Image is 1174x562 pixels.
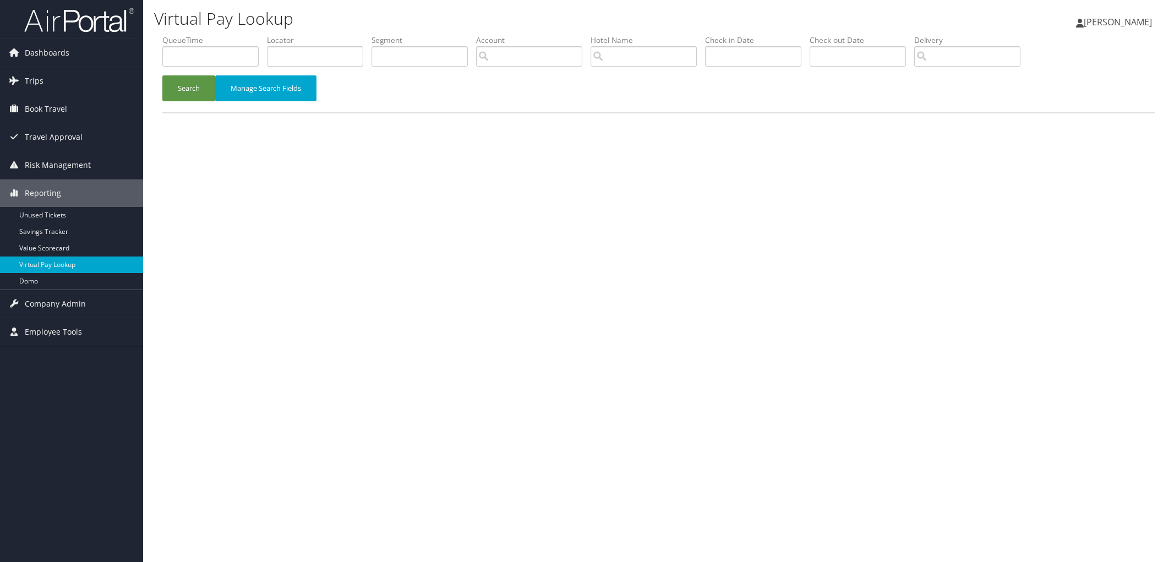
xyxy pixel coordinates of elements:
[810,35,914,46] label: Check-out Date
[215,75,316,101] button: Manage Search Fields
[24,7,134,33] img: airportal-logo.png
[25,95,67,123] span: Book Travel
[914,35,1029,46] label: Delivery
[25,39,69,67] span: Dashboards
[1084,16,1152,28] span: [PERSON_NAME]
[372,35,476,46] label: Segment
[25,318,82,346] span: Employee Tools
[267,35,372,46] label: Locator
[25,151,91,179] span: Risk Management
[25,123,83,151] span: Travel Approval
[25,67,43,95] span: Trips
[25,179,61,207] span: Reporting
[1076,6,1163,39] a: [PERSON_NAME]
[154,7,827,30] h1: Virtual Pay Lookup
[162,35,267,46] label: QueueTime
[162,75,215,101] button: Search
[705,35,810,46] label: Check-in Date
[591,35,705,46] label: Hotel Name
[476,35,591,46] label: Account
[25,290,86,318] span: Company Admin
